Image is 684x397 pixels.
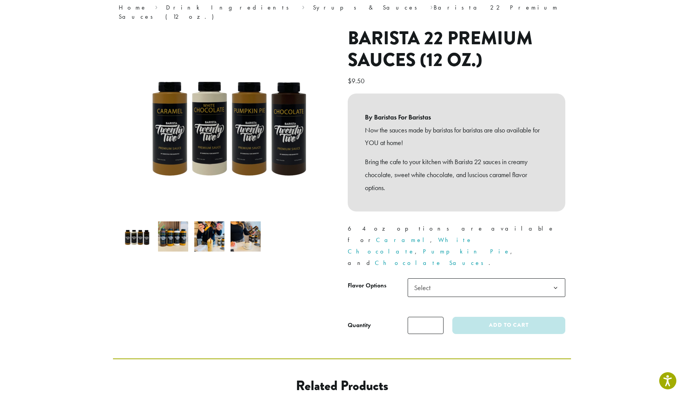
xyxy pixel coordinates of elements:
span: › [302,0,305,12]
p: 64 oz options are available for , , , and . [348,223,565,269]
a: Home [119,3,147,11]
span: › [430,0,433,12]
b: By Baristas For Baristas [365,111,548,124]
p: Bring the cafe to your kitchen with Barista 22 sauces in creamy chocolate, sweet white chocolate,... [365,155,548,194]
a: Syrups & Sauces [313,3,422,11]
span: › [155,0,158,12]
img: Barista 22 Premium Sauces (12 oz.) - Image 3 [194,221,224,252]
p: Now the sauces made by baristas for baristas are also available for YOU at home! [365,124,548,150]
label: Flavor Options [348,280,408,291]
span: Select [411,280,438,295]
a: Chocolate Sauces [375,259,489,267]
a: White Chocolate [348,236,473,255]
img: B22 12 oz sauces line up [158,221,188,252]
button: Add to cart [452,317,565,334]
span: Select [408,278,565,297]
img: Barista 22 Premium Sauces (12 oz.) - Image 4 [231,221,261,252]
a: Pumpkin Pie [423,247,510,255]
span: $ [348,76,352,85]
a: Caramel [376,236,430,244]
a: Drink Ingredients [166,3,294,11]
div: Quantity [348,321,371,330]
nav: Breadcrumb [119,3,565,21]
img: Barista 22 12 oz Sauces - All Flavors [122,221,152,252]
h2: Related products [174,378,510,394]
h1: Barista 22 Premium Sauces (12 oz.) [348,27,565,71]
input: Product quantity [408,317,444,334]
bdi: 9.50 [348,76,366,85]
